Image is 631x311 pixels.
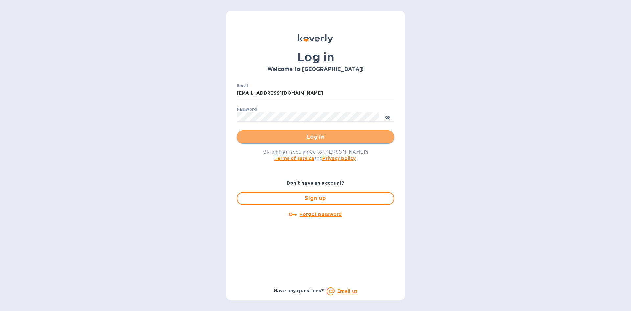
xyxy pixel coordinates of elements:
label: Email [237,84,248,88]
button: toggle password visibility [381,110,394,123]
u: Forgot password [299,212,342,217]
button: Sign up [237,192,394,205]
a: Privacy policy [322,156,356,161]
a: Terms of service [274,156,314,161]
span: Sign up [243,194,388,202]
img: Koverly [298,34,333,43]
input: Enter email address [237,89,394,98]
span: By logging in you agree to [PERSON_NAME]'s and . [263,149,368,161]
b: Have any questions? [274,288,324,293]
b: Don't have an account? [287,180,345,186]
button: Log in [237,130,394,143]
span: Log in [242,133,389,141]
a: Email us [337,288,357,294]
h1: Log in [237,50,394,64]
label: Password [237,107,257,111]
h3: Welcome to [GEOGRAPHIC_DATA]! [237,66,394,73]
